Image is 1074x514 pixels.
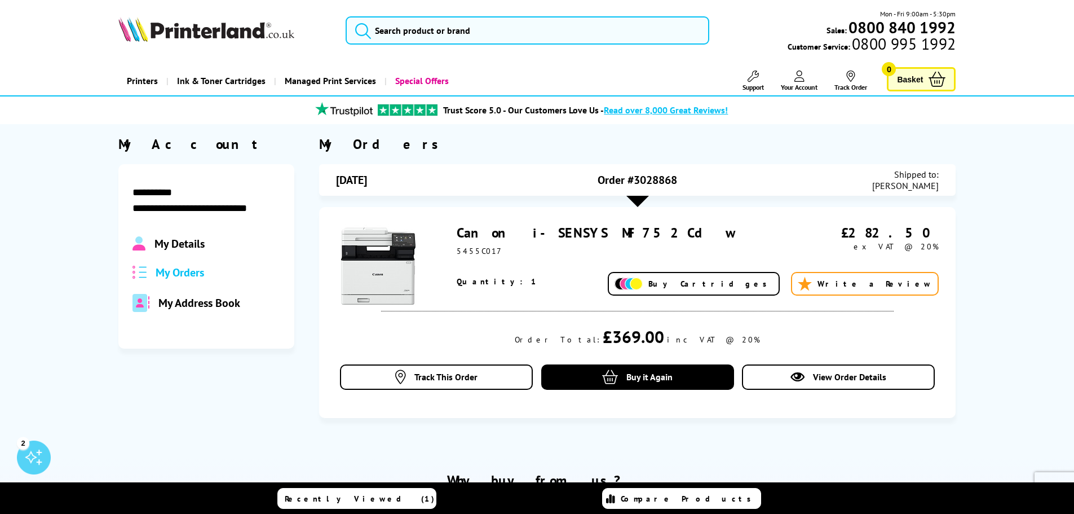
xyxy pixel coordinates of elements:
span: Write a Review [817,279,932,289]
a: Printers [118,67,166,95]
span: Shipped to: [872,169,939,180]
img: Canon i-SENSYS MF752Cdw [336,224,421,309]
span: Ink & Toner Cartridges [177,67,266,95]
img: Printerland Logo [118,17,294,42]
a: Buy Cartridges [608,272,780,296]
span: Recently Viewed (1) [285,494,435,504]
span: Buy it Again [626,371,673,383]
a: Compare Products [602,488,761,509]
span: [DATE] [336,173,367,187]
span: Read over 8,000 Great Reviews! [604,104,728,116]
span: My Orders [156,265,204,280]
a: View Order Details [742,364,935,390]
a: Special Offers [384,67,457,95]
span: Track This Order [414,371,478,383]
span: My Details [154,236,205,251]
div: 2 [17,437,29,449]
span: Your Account [781,83,817,91]
img: all-order.svg [132,266,147,279]
a: 0800 840 1992 [847,22,956,33]
a: Basket 0 [887,67,956,91]
a: Your Account [781,71,817,91]
a: Ink & Toner Cartridges [166,67,274,95]
span: Mon - Fri 9:00am - 5:30pm [880,8,956,19]
div: Order Total: [515,335,600,345]
span: Order #3028868 [598,173,677,187]
img: trustpilot rating [310,102,378,116]
span: Customer Service: [788,38,956,52]
div: £369.00 [603,326,664,348]
span: Quantity: 1 [457,276,538,287]
div: ex VAT @ 20% [794,241,939,252]
a: Support [742,71,764,91]
input: Search product or brand [346,16,709,45]
a: Trust Score 5.0 - Our Customers Love Us -Read over 8,000 Great Reviews! [443,104,728,116]
span: My Address Book [158,296,240,310]
a: Buy it Again [541,364,734,390]
div: My Orders [319,135,956,153]
span: [PERSON_NAME] [872,180,939,191]
div: My Account [118,135,294,153]
b: 0800 840 1992 [848,17,956,38]
div: inc VAT @ 20% [667,335,760,345]
img: Add Cartridges [615,278,643,291]
img: address-book-duotone-solid.svg [132,294,149,312]
span: View Order Details [813,371,886,383]
div: £282.50 [794,224,939,241]
span: Compare Products [621,494,757,504]
span: 0 [882,62,896,76]
a: Printerland Logo [118,17,332,44]
a: Write a Review [791,272,939,296]
a: Managed Print Services [274,67,384,95]
span: 0800 995 1992 [850,38,956,49]
a: Track Order [834,71,867,91]
span: Sales: [827,25,847,36]
span: Basket [897,72,923,87]
span: Support [742,83,764,91]
img: trustpilot rating [378,104,437,116]
a: Track This Order [340,364,533,390]
img: Profile.svg [132,236,145,251]
div: 5455C017 [457,246,794,256]
a: Canon i-SENSYS MF752Cdw [457,224,736,241]
a: Recently Viewed (1) [277,488,436,509]
h2: Why buy from us? [118,472,956,489]
span: Buy Cartridges [648,279,773,289]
